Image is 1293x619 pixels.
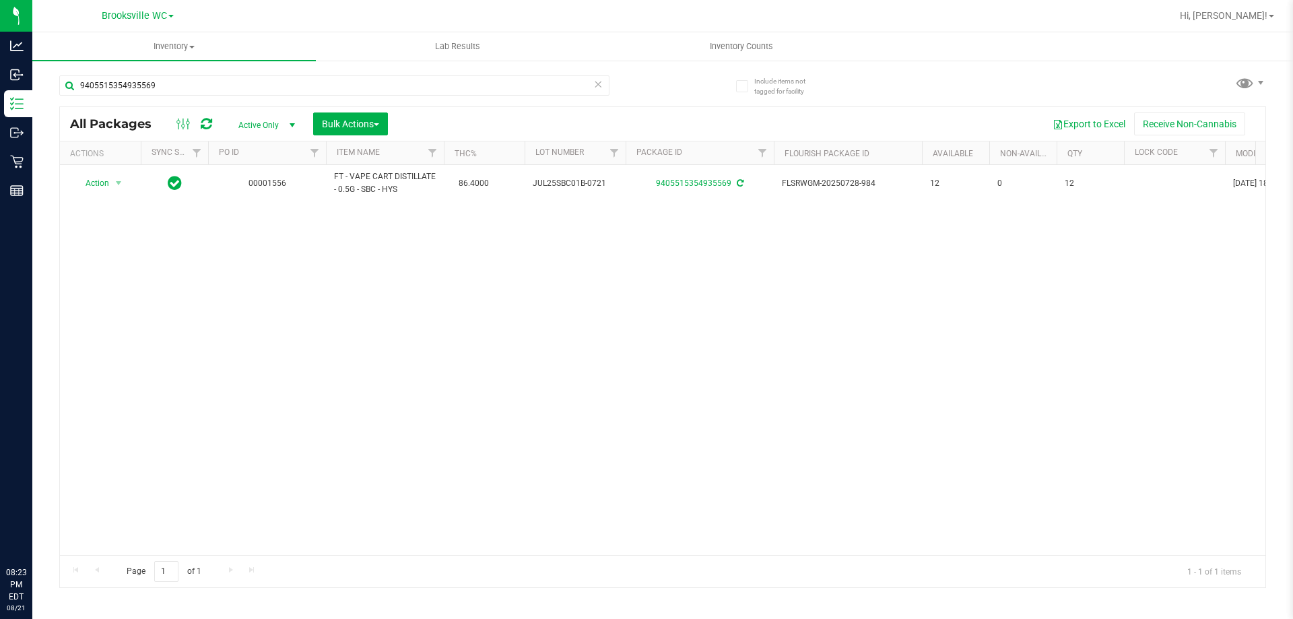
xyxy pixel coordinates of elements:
[10,97,24,110] inline-svg: Inventory
[10,155,24,168] inline-svg: Retail
[1067,149,1082,158] a: Qty
[455,149,477,158] a: THC%
[10,126,24,139] inline-svg: Outbound
[168,174,182,193] span: In Sync
[6,566,26,603] p: 08:23 PM EDT
[110,174,127,193] span: select
[599,32,883,61] a: Inventory Counts
[13,511,54,552] iframe: Resource center
[692,40,791,53] span: Inventory Counts
[10,39,24,53] inline-svg: Analytics
[422,141,444,164] a: Filter
[322,119,379,129] span: Bulk Actions
[930,177,981,190] span: 12
[73,174,110,193] span: Action
[752,141,774,164] a: Filter
[636,148,682,157] a: Package ID
[32,32,316,61] a: Inventory
[115,561,212,582] span: Page of 1
[334,170,436,196] span: FT - VAPE CART DISTILLATE - 0.5G - SBC - HYS
[1176,561,1252,581] span: 1 - 1 of 1 items
[1044,112,1134,135] button: Export to Excel
[219,148,239,157] a: PO ID
[59,75,609,96] input: Search Package ID, Item Name, SKU, Lot or Part Number...
[313,112,388,135] button: Bulk Actions
[735,178,743,188] span: Sync from Compliance System
[533,177,618,190] span: JUL25SBC01B-0721
[70,117,165,131] span: All Packages
[997,177,1049,190] span: 0
[1134,112,1245,135] button: Receive Non-Cannabis
[6,603,26,613] p: 08/21
[603,141,626,164] a: Filter
[1065,177,1116,190] span: 12
[316,32,599,61] a: Lab Results
[154,561,178,582] input: 1
[782,177,914,190] span: FLSRWGM-20250728-984
[152,148,203,157] a: Sync Status
[304,141,326,164] a: Filter
[1000,149,1060,158] a: Non-Available
[186,141,208,164] a: Filter
[785,149,869,158] a: Flourish Package ID
[1203,141,1225,164] a: Filter
[452,174,496,193] span: 86.4000
[754,76,822,96] span: Include items not tagged for facility
[656,178,731,188] a: 9405515354935569
[535,148,584,157] a: Lot Number
[337,148,380,157] a: Item Name
[70,149,135,158] div: Actions
[417,40,498,53] span: Lab Results
[10,184,24,197] inline-svg: Reports
[933,149,973,158] a: Available
[102,10,167,22] span: Brooksville WC
[1180,10,1267,21] span: Hi, [PERSON_NAME]!
[10,68,24,82] inline-svg: Inbound
[593,75,603,93] span: Clear
[1135,148,1178,157] a: Lock Code
[248,178,286,188] a: 00001556
[32,40,316,53] span: Inventory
